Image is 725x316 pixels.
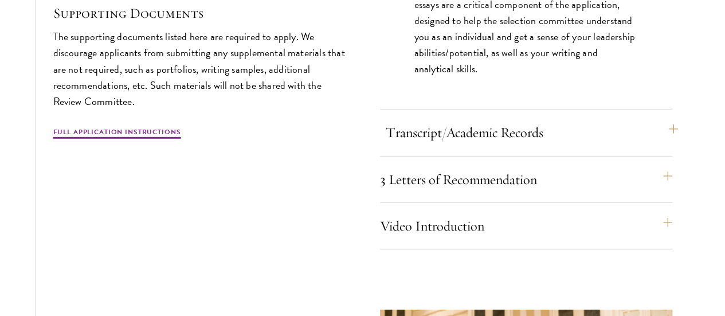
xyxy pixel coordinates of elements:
a: Full Application Instructions [53,127,181,141]
h3: Supporting Documents [53,3,346,23]
button: 3 Letters of Recommendation [380,166,672,193]
button: Video Introduction [380,212,672,240]
p: The supporting documents listed here are required to apply. We discourage applicants from submitt... [53,29,346,109]
button: Transcript/Academic Records [386,119,678,146]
